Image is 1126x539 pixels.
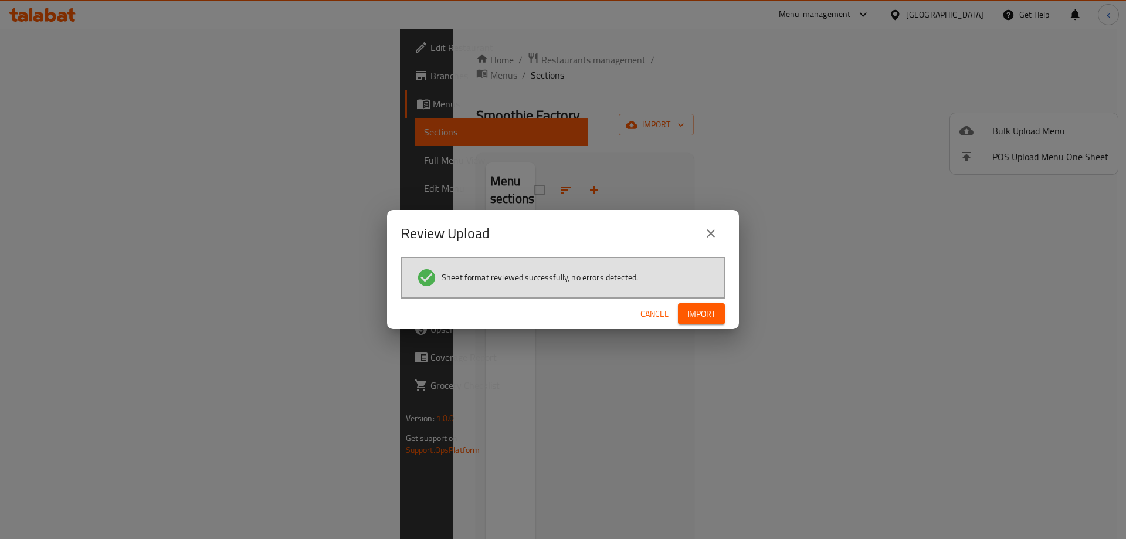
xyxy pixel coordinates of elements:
[640,307,669,321] span: Cancel
[687,307,715,321] span: Import
[678,303,725,325] button: Import
[442,272,638,283] span: Sheet format reviewed successfully, no errors detected.
[636,303,673,325] button: Cancel
[697,219,725,248] button: close
[401,224,490,243] h2: Review Upload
